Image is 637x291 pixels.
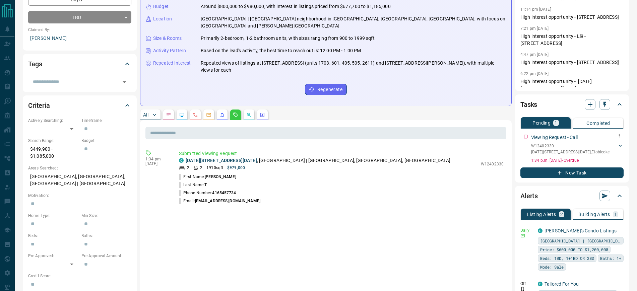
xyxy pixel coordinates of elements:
h2: Criteria [28,100,50,111]
p: High interest opportunity - Ll9 - [STREET_ADDRESS] [520,33,624,47]
svg: Requests [233,112,238,118]
svg: Opportunities [246,112,252,118]
div: Criteria [28,97,131,114]
span: [PERSON_NAME] [205,174,236,179]
div: condos.ca [538,282,543,286]
p: Search Range: [28,138,78,144]
p: Repeated views of listings at [STREET_ADDRESS] (units 1703, 601, 405, 505, 2611) and [STREET_ADDR... [201,60,506,74]
p: Beds: [28,233,78,239]
p: 6:22 pm [DATE] [520,71,549,76]
span: Price: $600,000 TO $1,200,000 [540,246,608,253]
div: TBD [28,11,131,23]
p: Actively Searching: [28,118,78,124]
svg: Agent Actions [260,112,265,118]
p: , [GEOGRAPHIC_DATA] | [GEOGRAPHIC_DATA], [GEOGRAPHIC_DATA], [GEOGRAPHIC_DATA] [186,157,450,164]
span: [GEOGRAPHIC_DATA] | [GEOGRAPHIC_DATA] [540,237,621,244]
p: 2 [200,165,202,171]
div: W12402330[DATE][STREET_ADDRESS][DATE],Etobicoke [531,142,624,156]
h2: Tags [28,59,42,69]
p: [DATE] [145,161,169,166]
svg: Listing Alerts [219,112,225,118]
a: [DATE][STREET_ADDRESS][DATE] [186,158,257,163]
p: Primarily 2-bedroom, 1-2 bathroom units, with sizes ranging from 900 to 1999 sqft [201,35,375,42]
div: condos.ca [179,158,184,163]
p: Pre-Approval Amount: [81,253,131,259]
p: W12402330 [481,161,504,167]
p: Timeframe: [81,118,131,124]
svg: Emails [206,112,211,118]
p: Baths: [81,233,131,239]
p: Claimed By: [28,27,131,33]
p: 1910 sqft [206,165,223,171]
h2: Tasks [520,99,537,110]
p: Min Size: [81,213,131,219]
p: Off [520,281,534,287]
span: T [204,183,207,187]
p: 2 [187,165,189,171]
p: Home Type: [28,213,78,219]
p: Pending [532,121,551,125]
p: 1:34 p.m. [DATE] - Overdue [531,157,624,163]
div: Alerts [520,188,624,204]
p: Phone Number: [179,190,236,196]
svg: Calls [193,112,198,118]
span: Baths: 1+ [600,255,621,262]
button: Open [120,77,129,87]
a: [PERSON_NAME]'s Condo Listings [545,228,617,233]
p: Credit Score: [28,273,131,279]
p: [DATE][STREET_ADDRESS][DATE] , Etobicoke [531,149,610,155]
p: Activity Pattern [153,47,186,54]
span: 4165457734 [212,191,236,195]
p: Repeated Interest [153,60,191,67]
p: [GEOGRAPHIC_DATA], [GEOGRAPHIC_DATA], [GEOGRAPHIC_DATA] | [GEOGRAPHIC_DATA] [28,171,131,189]
p: [PERSON_NAME] [28,33,131,44]
p: Budget: [81,138,131,144]
p: W12402330 [531,143,610,149]
button: Regenerate [305,84,347,95]
span: Beds: 1BD, 1+1BD OR 2BD [540,255,594,262]
p: [GEOGRAPHIC_DATA] | [GEOGRAPHIC_DATA] neighborhood in [GEOGRAPHIC_DATA], [GEOGRAPHIC_DATA], [GEOG... [201,15,506,29]
p: All [143,113,148,117]
p: Based on the lead's activity, the best time to reach out is: 12:00 PM - 1:00 PM [201,47,361,54]
span: [EMAIL_ADDRESS][DOMAIN_NAME] [195,199,260,203]
svg: Email [520,233,525,238]
p: 7:21 pm [DATE] [520,26,549,31]
p: Listing Alerts [527,212,556,217]
p: Viewing Request - Call [531,134,578,141]
p: Areas Searched: [28,165,131,171]
p: 11:14 pm [DATE] [520,7,551,12]
p: Motivation: [28,193,131,199]
p: 1 [614,212,617,217]
div: Tags [28,56,131,72]
h2: Alerts [520,191,538,201]
span: Mode: Sale [540,264,564,270]
p: Completed [586,121,610,126]
p: Building Alerts [578,212,610,217]
div: Tasks [520,96,624,113]
svg: Notes [166,112,171,118]
p: First Name: [179,174,236,180]
p: Last Name: [179,182,207,188]
p: 2 [560,212,563,217]
p: 1 [555,121,557,125]
p: Location [153,15,172,22]
button: New Task [520,167,624,178]
p: Daily [520,227,534,233]
div: condos.ca [538,228,543,233]
p: High interest opportunity - [DATE][STREET_ADDRESS][DATE] [520,78,624,92]
p: High interest opportunity - [STREET_ADDRESS] [520,14,624,21]
p: Budget [153,3,169,10]
p: 1:34 pm [145,157,169,161]
svg: Lead Browsing Activity [179,112,185,118]
p: $449,900 - $1,085,000 [28,144,78,162]
p: Submitted Viewing Request [179,150,504,157]
p: 4:47 pm [DATE] [520,52,549,57]
p: Size & Rooms [153,35,182,42]
a: Tailored For You [545,281,579,287]
p: High interest opportunity - [STREET_ADDRESS] [520,59,624,66]
p: Email: [179,198,260,204]
p: Around $800,000 to $980,000, with interest in listings priced from $677,700 to $1,185,000 [201,3,391,10]
p: Pre-Approved: [28,253,78,259]
p: $979,000 [227,165,245,171]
